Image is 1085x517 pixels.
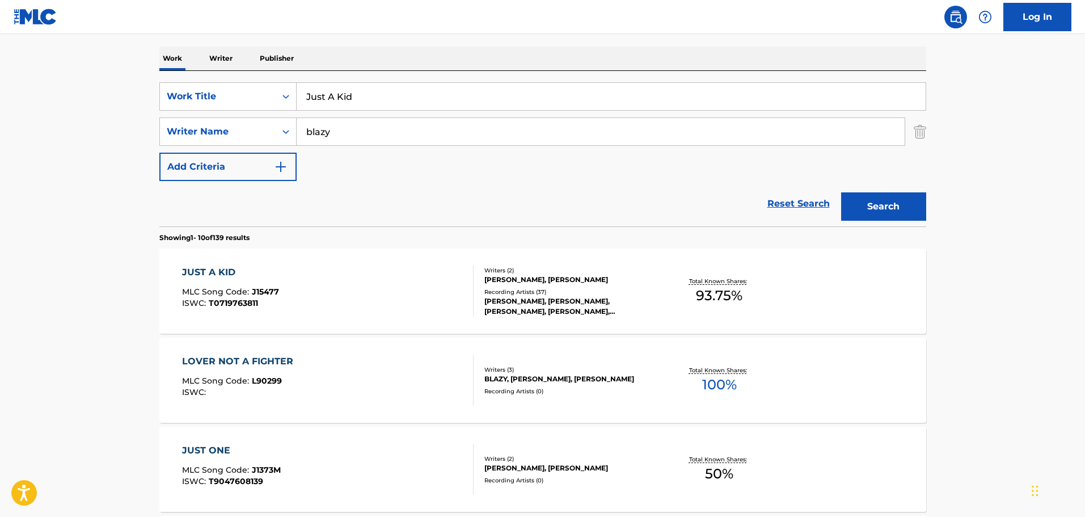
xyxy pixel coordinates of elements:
span: 100 % [702,375,737,395]
div: BLAZY, [PERSON_NAME], [PERSON_NAME] [484,374,656,384]
p: Showing 1 - 10 of 139 results [159,233,250,243]
p: Writer [206,47,236,70]
div: Writer Name [167,125,269,138]
span: T0719763811 [209,298,258,308]
button: Add Criteria [159,153,297,181]
p: Work [159,47,185,70]
img: search [949,10,962,24]
p: Total Known Shares: [689,277,750,285]
span: MLC Song Code : [182,287,252,297]
button: Search [841,192,926,221]
div: Recording Artists ( 0 ) [484,476,656,485]
div: LOVER NOT A FIGHTER [182,355,299,368]
div: Recording Artists ( 37 ) [484,288,656,296]
span: J1373M [252,465,281,475]
span: MLC Song Code : [182,376,252,386]
a: JUST ONEMLC Song Code:J1373MISWC:T9047608139Writers (2)[PERSON_NAME], [PERSON_NAME]Recording Arti... [159,427,926,512]
p: Publisher [256,47,297,70]
span: ISWC : [182,387,209,397]
img: 9d2ae6d4665cec9f34b9.svg [274,160,288,174]
span: MLC Song Code : [182,465,252,475]
div: JUST ONE [182,444,281,457]
div: Writers ( 2 ) [484,266,656,275]
iframe: Chat Widget [1028,463,1085,517]
div: [PERSON_NAME], [PERSON_NAME] [484,275,656,285]
img: MLC Logo [14,9,57,25]
a: Log In [1003,3,1071,31]
div: Recording Artists ( 0 ) [484,387,656,396]
img: help [978,10,992,24]
div: Help [974,6,997,28]
a: LOVER NOT A FIGHTERMLC Song Code:L90299ISWC:Writers (3)BLAZY, [PERSON_NAME], [PERSON_NAME]Recordi... [159,338,926,423]
span: 50 % [705,464,733,484]
div: [PERSON_NAME], [PERSON_NAME] [484,463,656,473]
div: Work Title [167,90,269,103]
span: J15477 [252,287,279,297]
img: Delete Criterion [914,117,926,146]
div: JUST A KID [182,266,279,279]
p: Total Known Shares: [689,366,750,375]
a: Public Search [944,6,967,28]
a: Reset Search [762,191,835,216]
span: L90299 [252,376,282,386]
form: Search Form [159,82,926,226]
span: T9047608139 [209,476,263,486]
span: ISWC : [182,476,209,486]
div: Writers ( 3 ) [484,365,656,374]
div: [PERSON_NAME], [PERSON_NAME], [PERSON_NAME], [PERSON_NAME], [PERSON_NAME] [484,296,656,317]
div: Writers ( 2 ) [484,455,656,463]
div: Drag [1032,474,1038,508]
span: 93.75 % [696,285,742,306]
span: ISWC : [182,298,209,308]
a: JUST A KIDMLC Song Code:J15477ISWC:T0719763811Writers (2)[PERSON_NAME], [PERSON_NAME]Recording Ar... [159,249,926,334]
p: Total Known Shares: [689,455,750,464]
